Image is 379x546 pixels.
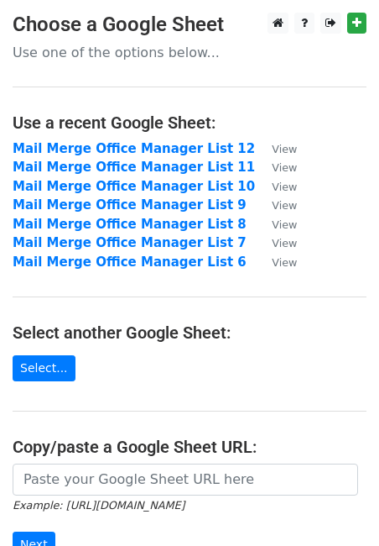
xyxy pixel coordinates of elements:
[272,181,297,193] small: View
[272,256,297,269] small: View
[272,199,297,212] small: View
[13,355,75,381] a: Select...
[13,197,247,213] a: Mail Merge Office Manager List 9
[255,235,297,250] a: View
[13,113,366,133] h4: Use a recent Google Sheet:
[13,13,366,37] h3: Choose a Google Sheet
[13,217,247,232] a: Mail Merge Office Manager List 8
[13,437,366,457] h4: Copy/paste a Google Sheet URL:
[13,235,247,250] a: Mail Merge Office Manager List 7
[13,499,184,512] small: Example: [URL][DOMAIN_NAME]
[13,141,255,156] a: Mail Merge Office Manager List 12
[255,179,297,194] a: View
[272,237,297,249] small: View
[13,464,358,496] input: Paste your Google Sheet URL here
[255,197,297,213] a: View
[272,143,297,155] small: View
[13,255,247,270] a: Mail Merge Office Manager List 6
[255,160,297,175] a: View
[255,255,297,270] a: View
[255,141,297,156] a: View
[13,323,366,343] h4: Select another Google Sheet:
[255,217,297,232] a: View
[272,218,297,231] small: View
[272,161,297,174] small: View
[13,160,255,175] a: Mail Merge Office Manager List 11
[13,44,366,61] p: Use one of the options below...
[13,179,255,194] a: Mail Merge Office Manager List 10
